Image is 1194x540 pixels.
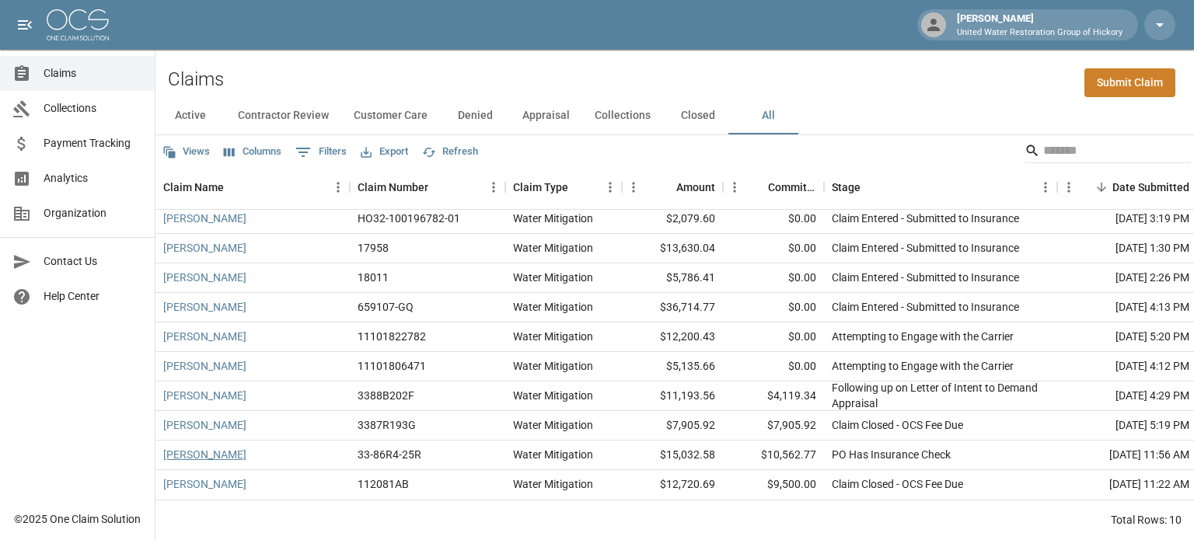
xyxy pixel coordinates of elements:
[832,270,1019,285] div: Claim Entered - Submitted to Insurance
[513,358,593,374] div: Water Mitigation
[44,253,142,270] span: Contact Us
[482,176,505,199] button: Menu
[622,381,723,411] div: $11,193.56
[163,447,246,462] a: [PERSON_NAME]
[326,176,350,199] button: Menu
[723,176,746,199] button: Menu
[163,270,246,285] a: [PERSON_NAME]
[723,293,824,322] div: $0.00
[832,447,951,462] div: PO Has Insurance Check
[505,165,622,209] div: Claim Type
[159,140,214,164] button: Views
[358,329,426,344] div: 11101822782
[358,417,416,433] div: 3387R193G
[622,263,723,293] div: $5,786.41
[622,293,723,322] div: $36,714.77
[951,11,1129,39] div: [PERSON_NAME]
[358,299,414,315] div: 659107-GQ
[1084,68,1175,97] a: Submit Claim
[622,470,723,500] div: $12,720.69
[155,97,1194,134] div: dynamic tabs
[832,380,1049,411] div: Following up on Letter of Intent to Demand Appraisal
[513,240,593,256] div: Water Mitigation
[163,329,246,344] a: [PERSON_NAME]
[225,97,341,134] button: Contractor Review
[622,322,723,352] div: $12,200.43
[723,322,824,352] div: $0.00
[44,100,142,117] span: Collections
[163,417,246,433] a: [PERSON_NAME]
[163,358,246,374] a: [PERSON_NAME]
[1034,176,1057,199] button: Menu
[224,176,246,198] button: Sort
[832,358,1014,374] div: Attempting to Engage with the Carrier
[163,211,246,226] a: [PERSON_NAME]
[832,211,1019,226] div: Claim Entered - Submitted to Insurance
[723,234,824,263] div: $0.00
[723,204,824,234] div: $0.00
[824,165,1057,209] div: Stage
[513,476,593,492] div: Water Mitigation
[723,263,824,293] div: $0.00
[163,388,246,403] a: [PERSON_NAME]
[163,299,246,315] a: [PERSON_NAME]
[622,411,723,441] div: $7,905.92
[723,381,824,411] div: $4,119.34
[163,476,246,492] a: [PERSON_NAME]
[832,417,963,433] div: Claim Closed - OCS Fee Due
[44,65,142,82] span: Claims
[513,447,593,462] div: Water Mitigation
[622,176,645,199] button: Menu
[9,9,40,40] button: open drawer
[599,176,622,199] button: Menu
[622,352,723,381] div: $5,135.66
[14,511,141,527] div: © 2025 One Claim Solution
[155,165,350,209] div: Claim Name
[733,97,803,134] button: All
[582,97,663,134] button: Collections
[418,140,482,164] button: Refresh
[832,299,1019,315] div: Claim Entered - Submitted to Insurance
[723,352,824,381] div: $0.00
[723,470,824,500] div: $9,500.00
[622,234,723,263] div: $13,630.04
[44,135,142,152] span: Payment Tracking
[676,165,715,209] div: Amount
[358,476,409,492] div: 112081AB
[1112,165,1189,209] div: Date Submitted
[168,68,224,91] h2: Claims
[663,97,733,134] button: Closed
[861,176,882,198] button: Sort
[163,165,224,209] div: Claim Name
[358,165,428,209] div: Claim Number
[163,240,246,256] a: [PERSON_NAME]
[723,441,824,470] div: $10,562.77
[357,140,412,164] button: Export
[1057,176,1081,199] button: Menu
[220,140,285,164] button: Select columns
[155,97,225,134] button: Active
[292,140,351,165] button: Show filters
[832,240,1019,256] div: Claim Entered - Submitted to Insurance
[568,176,590,198] button: Sort
[44,288,142,305] span: Help Center
[341,97,440,134] button: Customer Care
[513,270,593,285] div: Water Mitigation
[832,476,963,492] div: Claim Closed - OCS Fee Due
[723,411,824,441] div: $7,905.92
[957,26,1122,40] p: United Water Restoration Group of Hickory
[832,329,1014,344] div: Attempting to Engage with the Carrier
[358,358,426,374] div: 11101806471
[358,388,414,403] div: 3388B202F
[655,176,676,198] button: Sort
[358,240,389,256] div: 17958
[1091,176,1112,198] button: Sort
[44,170,142,186] span: Analytics
[513,299,593,315] div: Water Mitigation
[358,447,421,462] div: 33-86R4-25R
[510,97,582,134] button: Appraisal
[513,211,593,226] div: Water Mitigation
[746,176,768,198] button: Sort
[513,329,593,344] div: Water Mitigation
[47,9,109,40] img: ocs-logo-white-transparent.png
